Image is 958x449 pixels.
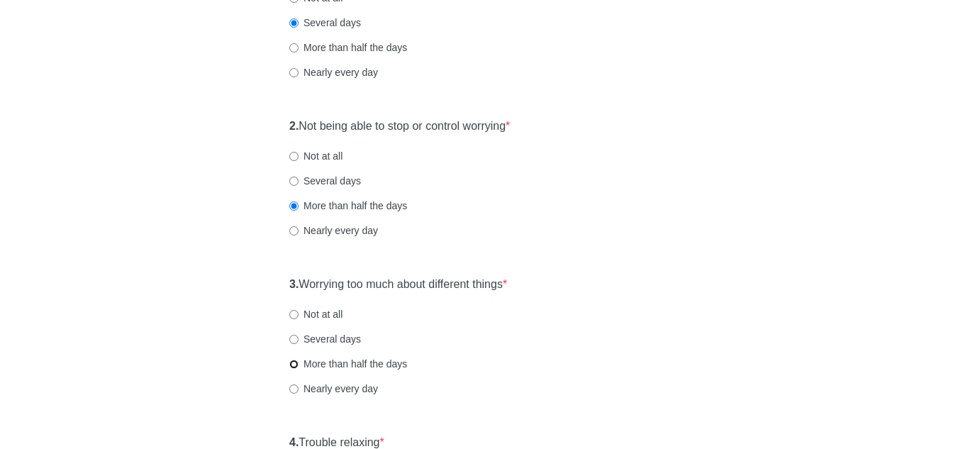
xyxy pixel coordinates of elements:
[289,68,299,77] input: Nearly every day
[289,360,299,369] input: More than half the days
[289,223,378,238] label: Nearly every day
[289,18,299,28] input: Several days
[289,177,299,186] input: Several days
[289,149,342,163] label: Not at all
[289,226,299,235] input: Nearly every day
[289,43,299,52] input: More than half the days
[289,16,361,30] label: Several days
[289,382,378,396] label: Nearly every day
[289,152,299,161] input: Not at all
[289,278,299,290] strong: 3.
[289,307,342,321] label: Not at all
[289,199,407,213] label: More than half the days
[289,384,299,394] input: Nearly every day
[289,174,361,188] label: Several days
[289,118,510,135] label: Not being able to stop or control worrying
[289,332,361,346] label: Several days
[289,335,299,344] input: Several days
[289,40,407,55] label: More than half the days
[289,436,299,448] strong: 4.
[289,201,299,211] input: More than half the days
[289,120,299,132] strong: 2.
[289,310,299,319] input: Not at all
[289,357,407,371] label: More than half the days
[289,65,378,79] label: Nearly every day
[289,277,507,293] label: Worrying too much about different things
